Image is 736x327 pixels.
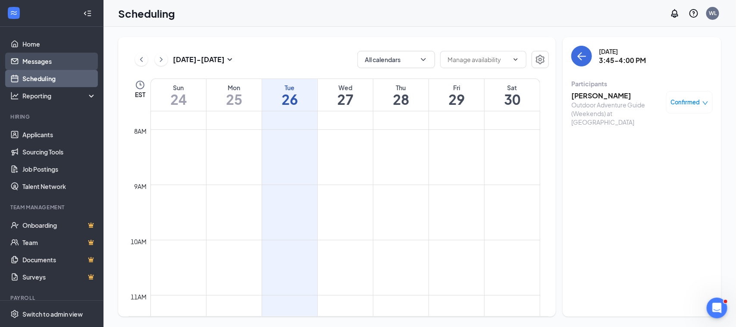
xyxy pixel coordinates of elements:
div: Team Management [10,204,94,211]
h1: 29 [429,92,484,107]
svg: Settings [10,310,19,318]
a: August 30, 2025 [485,79,540,111]
h1: 24 [151,92,206,107]
div: Sun [151,83,206,92]
div: Tue [262,83,317,92]
span: down [702,100,708,106]
svg: Collapse [83,9,92,18]
a: August 28, 2025 [373,79,429,111]
a: Job Postings [22,160,96,178]
svg: ChevronRight [157,54,166,65]
span: Confirmed [671,98,700,107]
a: TeamCrown [22,234,96,251]
div: Reporting [22,91,97,100]
h1: Scheduling [118,6,175,21]
h1: 28 [373,92,429,107]
a: August 26, 2025 [262,79,317,111]
a: Applicants [22,126,96,143]
button: ChevronRight [155,53,168,66]
a: OnboardingCrown [22,217,96,234]
a: Messages [22,53,96,70]
div: Thu [373,83,429,92]
div: Switch to admin view [22,310,83,318]
a: SurveysCrown [22,268,96,286]
div: Sat [485,83,540,92]
div: 11am [129,292,149,302]
button: Settings [532,51,549,68]
svg: Analysis [10,91,19,100]
a: August 29, 2025 [429,79,484,111]
iframe: Intercom live chat [707,298,727,318]
h1: 26 [262,92,317,107]
a: Home [22,35,96,53]
div: [DATE] [599,47,646,56]
div: Mon [207,83,262,92]
h1: 30 [485,92,540,107]
svg: QuestionInfo [689,8,699,19]
svg: ChevronLeft [137,54,146,65]
svg: Clock [135,80,145,90]
button: back-button [571,46,592,66]
a: August 25, 2025 [207,79,262,111]
svg: ChevronDown [512,56,519,63]
a: Sourcing Tools [22,143,96,160]
div: Hiring [10,113,94,120]
h3: [DATE] - [DATE] [173,55,225,64]
input: Manage availability [448,55,509,64]
svg: ArrowLeft [576,51,587,61]
a: August 27, 2025 [318,79,373,111]
a: Scheduling [22,70,96,87]
div: 10am [129,237,149,246]
div: Wed [318,83,373,92]
h3: [PERSON_NAME] [571,91,662,101]
div: 8am [133,126,149,136]
h1: 27 [318,92,373,107]
svg: ChevronDown [419,55,428,64]
h3: 3:45-4:00 PM [599,56,646,65]
svg: WorkstreamLogo [9,9,18,17]
div: Payroll [10,294,94,302]
span: EST [135,90,145,99]
button: All calendarsChevronDown [357,51,435,68]
div: WL [709,9,717,17]
svg: Settings [535,54,545,65]
div: 9am [133,182,149,191]
div: Outdoor Adventure Guide (Weekends) at [GEOGRAPHIC_DATA] [571,101,662,126]
svg: SmallChevronDown [225,54,235,65]
a: Talent Network [22,178,96,195]
button: ChevronLeft [135,53,148,66]
div: Fri [429,83,484,92]
div: Participants [571,79,713,88]
a: August 24, 2025 [151,79,206,111]
h1: 25 [207,92,262,107]
a: DocumentsCrown [22,251,96,268]
svg: Notifications [670,8,680,19]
